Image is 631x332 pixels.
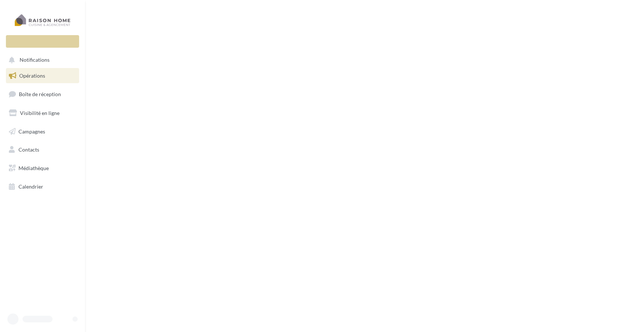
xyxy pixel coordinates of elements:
[18,146,39,153] span: Contacts
[20,57,50,63] span: Notifications
[18,183,43,190] span: Calendrier
[4,105,81,121] a: Visibilité en ligne
[6,35,79,48] div: Nouvelle campagne
[18,165,49,171] span: Médiathèque
[4,142,81,157] a: Contacts
[4,160,81,176] a: Médiathèque
[4,179,81,194] a: Calendrier
[20,110,60,116] span: Visibilité en ligne
[4,124,81,139] a: Campagnes
[4,86,81,102] a: Boîte de réception
[19,91,61,97] span: Boîte de réception
[4,68,81,84] a: Opérations
[18,128,45,134] span: Campagnes
[19,72,45,79] span: Opérations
